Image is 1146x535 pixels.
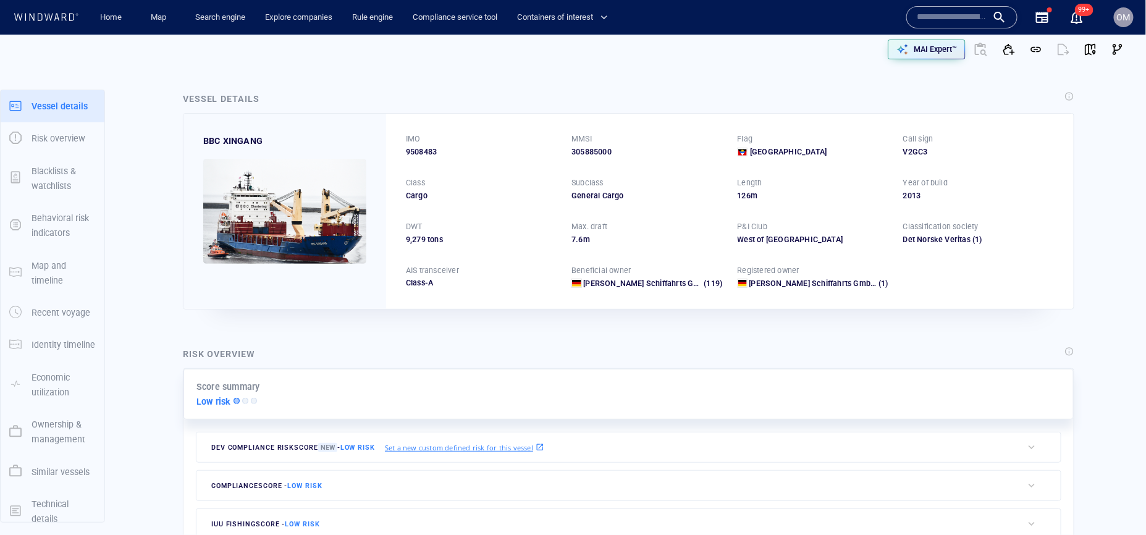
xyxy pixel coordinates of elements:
[1093,479,1137,526] iframe: Chat
[903,234,971,245] div: Det Norske Veritas
[971,234,1054,245] span: (1)
[32,417,96,447] p: Ownership & management
[1117,12,1131,22] span: OM
[196,379,260,394] p: Score summary
[211,520,320,528] span: IUU Fishing score -
[1,250,104,297] button: Map and timeline
[1111,5,1136,30] button: OM
[914,44,957,55] p: MAI Expert™
[406,265,459,276] p: AIS transceiver
[750,146,827,158] span: [GEOGRAPHIC_DATA]
[32,258,96,289] p: Map and timeline
[903,221,979,232] p: Classification society
[571,133,592,145] p: MMSI
[96,7,127,28] a: Home
[749,278,888,289] a: [PERSON_NAME] Schiffahrts Gmbh & Co Kg Ms "[PERSON_NAME]" (1)
[285,520,319,528] span: Low risk
[340,444,375,452] span: Low risk
[203,159,366,264] img: 590628ad87f7db76efac4ac0_0
[738,177,762,188] p: Length
[1,426,104,437] a: Ownership & management
[512,7,618,28] button: Containers of interest
[888,40,966,59] button: MAI Expert™
[571,190,722,201] div: General Cargo
[203,133,263,148] div: BBC XINGANG
[190,7,250,28] a: Search engine
[32,370,96,400] p: Economic utilization
[406,133,421,145] p: IMO
[1,505,104,516] a: Technical details
[406,177,425,188] p: Class
[571,146,722,158] div: 305885000
[32,211,96,241] p: Behavioral risk indicators
[1,202,104,250] button: Behavioral risk indicators
[751,191,757,200] span: m
[1077,36,1104,63] button: View on map
[702,278,722,289] span: (119)
[583,279,780,288] span: Briese Schiffahrts Gmbh & Co. Kg Ms 'filsum'
[1,339,104,350] a: Identity timeline
[571,221,607,232] p: Max. draft
[1,155,104,203] button: Blacklists & watchlists
[32,337,95,352] p: Identity timeline
[1,172,104,183] a: Blacklists & watchlists
[146,7,175,28] a: Map
[1075,4,1093,16] span: 99+
[1,266,104,278] a: Map and timeline
[738,221,768,232] p: P&I Club
[1,306,104,318] a: Recent voyage
[406,221,423,232] p: DWT
[738,133,753,145] p: Flag
[406,146,437,158] span: 9508483
[211,482,322,490] span: compliance score -
[903,177,948,188] p: Year of build
[91,7,131,28] button: Home
[32,99,88,114] p: Vessel details
[408,7,502,28] a: Compliance service tool
[1,329,104,361] button: Identity timeline
[385,440,544,454] a: Set a new custom defined risk for this vessel
[32,164,96,194] p: Blacklists & watchlists
[903,146,1054,158] div: V2GC3
[1,219,104,231] a: Behavioral risk indicators
[385,442,533,453] p: Set a new custom defined risk for this vessel
[1069,10,1084,25] div: Notification center
[583,278,722,289] a: [PERSON_NAME] Schiffahrts Gmbh & Co. Kg Ms 'filsum' (119)
[1,361,104,409] button: Economic utilization
[1104,36,1131,63] button: Visual Link Analysis
[287,482,322,490] span: Low risk
[406,234,557,245] div: 9,279 tons
[571,265,631,276] p: Beneficial owner
[903,190,1054,201] div: 2013
[32,497,96,527] p: Technical details
[141,7,180,28] button: Map
[571,177,604,188] p: Subclass
[183,91,259,106] div: Vessel details
[260,7,337,28] a: Explore companies
[576,235,578,244] span: .
[1,99,104,111] a: Vessel details
[183,347,255,361] div: Risk overview
[738,234,888,245] div: West of England
[318,443,337,452] span: New
[211,443,375,452] span: Dev Compliance risk score -
[1,456,104,488] button: Similar vessels
[583,235,590,244] span: m
[877,278,888,289] span: (1)
[1022,36,1050,63] button: Get link
[738,191,751,200] span: 126
[32,465,90,479] p: Similar vessels
[347,7,398,28] a: Rule engine
[1,408,104,456] button: Ownership & management
[571,235,576,244] span: 7
[995,36,1022,63] button: Add to vessel list
[1,297,104,329] button: Recent voyage
[738,265,799,276] p: Registered owner
[1,122,104,154] button: Risk overview
[406,278,433,287] span: Class-A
